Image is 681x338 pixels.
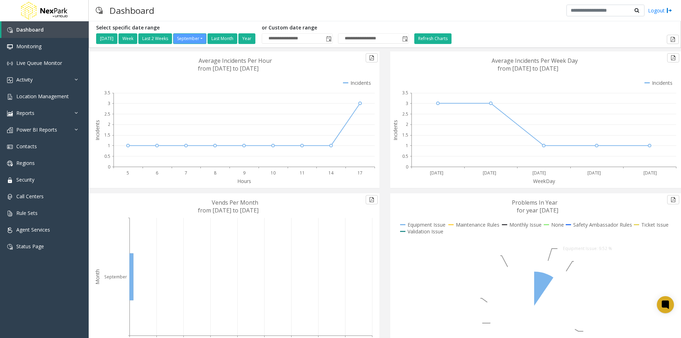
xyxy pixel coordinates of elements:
[666,7,672,14] img: logout
[96,2,103,19] img: pageIcon
[7,144,13,150] img: 'icon'
[118,33,137,44] button: Week
[648,7,672,14] a: Logout
[7,194,13,200] img: 'icon'
[358,170,362,176] text: 17
[104,153,110,159] text: 0.5
[16,210,38,216] span: Rule Sets
[366,53,378,62] button: Export to pdf
[108,143,110,149] text: 1
[7,127,13,133] img: 'icon'
[214,170,216,176] text: 8
[406,164,408,170] text: 0
[104,274,127,280] text: September
[512,199,558,206] text: Problems In Year
[7,211,13,216] img: 'icon'
[492,57,578,65] text: Average Incidents Per Week Day
[96,25,256,31] h5: Select specific date range
[106,2,158,19] h3: Dashboard
[16,243,44,250] span: Status Page
[16,60,62,66] span: Live Queue Monitor
[325,34,332,44] span: Toggle popup
[16,176,34,183] span: Security
[94,120,101,140] text: Incidents
[94,269,101,284] text: Month
[7,44,13,50] img: 'icon'
[16,193,44,200] span: Call Centers
[16,143,37,150] span: Contacts
[532,170,546,176] text: [DATE]
[7,177,13,183] img: 'icon'
[198,65,259,72] text: from [DATE] to [DATE]
[104,111,110,117] text: 2.5
[16,93,69,100] span: Location Management
[517,206,558,214] text: for year [DATE]
[238,33,255,44] button: Year
[16,226,50,233] span: Agent Services
[262,25,409,31] h5: or Custom date range
[108,100,110,106] text: 3
[328,170,334,176] text: 14
[402,90,408,96] text: 3.5
[207,33,237,44] button: Last Month
[16,126,57,133] span: Power BI Reports
[667,53,679,62] button: Export to pdf
[108,164,110,170] text: 0
[173,33,206,44] button: September
[7,161,13,166] img: 'icon'
[402,111,408,117] text: 2.5
[402,153,408,159] text: 0.5
[16,160,35,166] span: Regions
[198,206,259,214] text: from [DATE] to [DATE]
[401,34,409,44] span: Toggle popup
[104,90,110,96] text: 3.5
[7,111,13,116] img: 'icon'
[127,170,129,176] text: 5
[212,199,258,206] text: Vends Per Month
[300,170,305,176] text: 11
[563,245,612,251] text: Equipment Issue: 9.52 %
[138,33,172,44] button: Last 2 Weeks
[7,27,13,33] img: 'icon'
[199,57,272,65] text: Average Incidents Per Hour
[16,26,44,33] span: Dashboard
[16,76,33,83] span: Activity
[104,132,110,138] text: 1.5
[667,35,679,44] button: Export to pdf
[366,195,378,204] button: Export to pdf
[185,170,187,176] text: 7
[498,65,558,72] text: from [DATE] to [DATE]
[533,178,555,184] text: WeekDay
[7,77,13,83] img: 'icon'
[16,43,41,50] span: Monitoring
[16,110,34,116] span: Reports
[7,61,13,66] img: 'icon'
[7,244,13,250] img: 'icon'
[406,143,408,149] text: 1
[587,170,601,176] text: [DATE]
[414,33,452,44] button: Refresh Charts
[271,170,276,176] text: 10
[243,170,245,176] text: 9
[483,170,496,176] text: [DATE]
[108,121,110,127] text: 2
[156,170,158,176] text: 6
[7,94,13,100] img: 'icon'
[402,132,408,138] text: 1.5
[7,227,13,233] img: 'icon'
[392,120,399,140] text: Incidents
[406,100,408,106] text: 3
[406,121,408,127] text: 2
[96,33,117,44] button: [DATE]
[1,21,89,38] a: Dashboard
[643,170,657,176] text: [DATE]
[237,178,251,184] text: Hours
[430,170,443,176] text: [DATE]
[667,195,679,204] button: Export to pdf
